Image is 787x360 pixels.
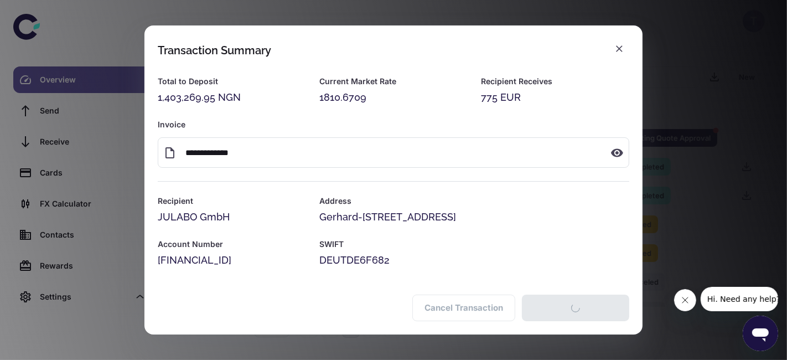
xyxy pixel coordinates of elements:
div: Transaction Summary [158,44,271,57]
h6: SWIFT [319,238,629,250]
h6: Invoice [158,119,629,131]
div: 1810.6709 [319,90,468,105]
h6: Recipient [158,195,306,207]
h6: Address [319,195,629,207]
div: 1,403,269.95 NGN [158,90,306,105]
h6: Total to Deposit [158,75,306,88]
span: Hi. Need any help? [7,8,80,17]
h6: Recipient Receives [481,75,629,88]
div: [FINANCIAL_ID] [158,253,306,268]
div: JULABO GmbH [158,209,306,225]
iframe: Message from company [701,287,778,311]
div: 775 EUR [481,90,629,105]
iframe: Close message [674,289,696,311]
div: DEUTDE6F682 [319,253,629,268]
div: Gerhard-[STREET_ADDRESS] [319,209,629,225]
h6: Account Number [158,238,306,250]
h6: Current Market Rate [319,75,468,88]
iframe: Button to launch messaging window [743,316,778,351]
